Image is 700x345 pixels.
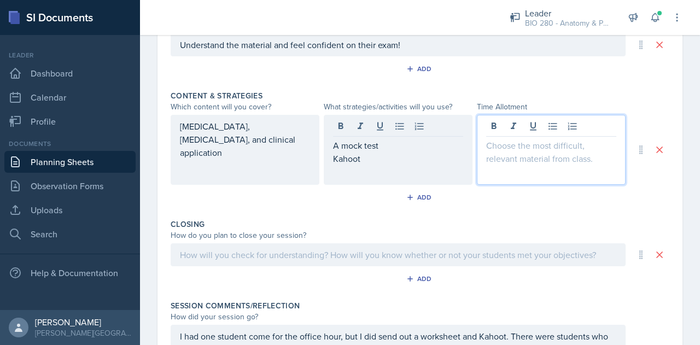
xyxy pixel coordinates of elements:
a: Search [4,223,136,245]
p: [MEDICAL_DATA], [MEDICAL_DATA], and clinical application [180,120,310,159]
label: Content & Strategies [171,90,262,101]
a: Profile [4,110,136,132]
button: Add [402,189,438,206]
div: Leader [4,50,136,60]
div: Documents [4,139,136,149]
div: [PERSON_NAME][GEOGRAPHIC_DATA] [35,328,131,338]
div: Add [409,193,432,202]
label: Closing [171,219,205,230]
div: Leader [525,7,612,20]
div: BIO 280 - Anatomy & Physiology I / Fall 2025 [525,17,612,29]
div: Time Allotment [477,101,626,113]
a: Calendar [4,86,136,108]
label: Session Comments/Reflection [171,300,300,311]
button: Add [402,271,438,287]
div: Add [409,274,432,283]
div: What strategies/activities will you use? [324,101,472,113]
button: Add [402,61,438,77]
p: A mock test [333,139,463,152]
p: Kahoot [333,152,463,165]
div: Which content will you cover? [171,101,319,113]
div: How did your session go? [171,311,626,323]
a: Observation Forms [4,175,136,197]
a: Planning Sheets [4,151,136,173]
p: Understand the material and feel confident on their exam! [180,38,616,51]
div: [PERSON_NAME] [35,317,131,328]
div: Help & Documentation [4,262,136,284]
div: How do you plan to close your session? [171,230,626,241]
a: Uploads [4,199,136,221]
a: Dashboard [4,62,136,84]
div: Add [409,65,432,73]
